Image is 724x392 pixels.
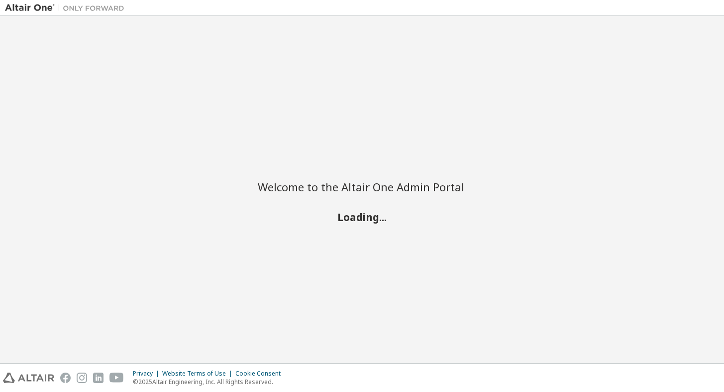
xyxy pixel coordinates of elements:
img: youtube.svg [109,373,124,383]
img: altair_logo.svg [3,373,54,383]
img: linkedin.svg [93,373,103,383]
img: instagram.svg [77,373,87,383]
div: Cookie Consent [235,370,287,378]
div: Privacy [133,370,162,378]
img: facebook.svg [60,373,71,383]
div: Website Terms of Use [162,370,235,378]
img: Altair One [5,3,129,13]
h2: Welcome to the Altair One Admin Portal [258,180,467,194]
h2: Loading... [258,210,467,223]
p: © 2025 Altair Engineering, Inc. All Rights Reserved. [133,378,287,386]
